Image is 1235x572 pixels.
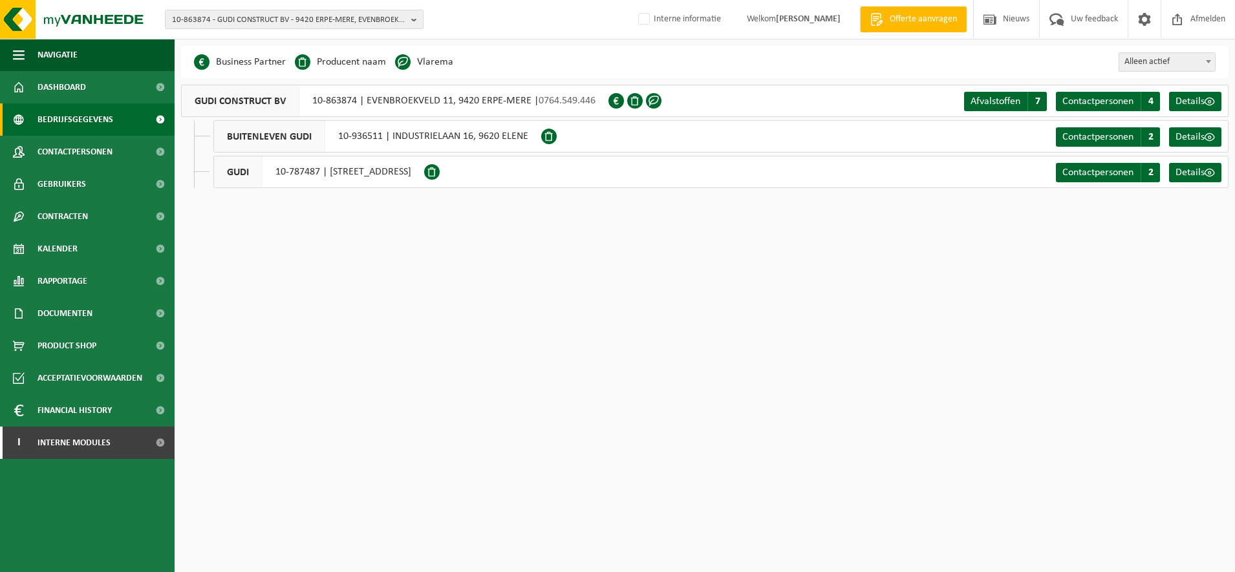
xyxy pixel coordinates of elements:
span: Contactpersonen [38,136,113,168]
a: Contactpersonen 4 [1056,92,1160,111]
span: Documenten [38,297,92,330]
span: Interne modules [38,427,111,459]
span: Contactpersonen [1062,132,1133,142]
span: Rapportage [38,265,87,297]
a: Afvalstoffen 7 [964,92,1047,111]
span: 2 [1141,163,1160,182]
a: Details [1169,163,1221,182]
span: Gebruikers [38,168,86,200]
span: Dashboard [38,71,86,103]
span: GUDI [214,156,263,187]
div: 10-863874 | EVENBROEKVELD 11, 9420 ERPE-MERE | [181,85,608,117]
a: Contactpersonen 2 [1056,127,1160,147]
div: 10-936511 | INDUSTRIELAAN 16, 9620 ELENE [213,120,541,153]
a: Offerte aanvragen [860,6,967,32]
a: Details [1169,127,1221,147]
span: Kalender [38,233,78,265]
span: Financial History [38,394,112,427]
span: Navigatie [38,39,78,71]
span: Alleen actief [1119,53,1215,71]
span: Alleen actief [1119,52,1216,72]
span: 10-863874 - GUDI CONSTRUCT BV - 9420 ERPE-MERE, EVENBROEKVELD 11 [172,10,406,30]
div: 10-787487 | [STREET_ADDRESS] [213,156,424,188]
span: Afvalstoffen [971,96,1020,107]
span: Product Shop [38,330,96,362]
li: Producent naam [295,52,386,72]
span: Bedrijfsgegevens [38,103,113,136]
span: Contactpersonen [1062,167,1133,178]
button: 10-863874 - GUDI CONSTRUCT BV - 9420 ERPE-MERE, EVENBROEKVELD 11 [165,10,424,29]
label: Interne informatie [636,10,721,29]
span: 4 [1141,92,1160,111]
span: Acceptatievoorwaarden [38,362,142,394]
span: BUITENLEVEN GUDI [214,121,325,152]
span: Offerte aanvragen [886,13,960,26]
span: Details [1176,96,1205,107]
strong: [PERSON_NAME] [776,14,841,24]
li: Business Partner [194,52,286,72]
span: 2 [1141,127,1160,147]
span: Contracten [38,200,88,233]
a: Contactpersonen 2 [1056,163,1160,182]
span: Details [1176,132,1205,142]
span: 7 [1027,92,1047,111]
span: 0764.549.446 [539,96,596,106]
li: Vlarema [395,52,453,72]
span: GUDI CONSTRUCT BV [182,85,299,116]
span: Contactpersonen [1062,96,1133,107]
a: Details [1169,92,1221,111]
span: I [13,427,25,459]
span: Details [1176,167,1205,178]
